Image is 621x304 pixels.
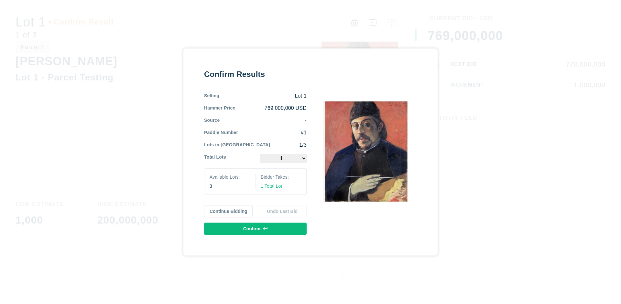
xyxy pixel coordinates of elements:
div: Bidder Takes: [261,174,301,180]
div: Available Lots: [210,174,250,180]
div: - [220,117,307,124]
div: Source [204,117,220,124]
div: #1 [238,129,307,136]
div: 769,000,000 USD [235,105,307,112]
span: 1 Total Lot [261,183,282,189]
div: Confirm Results [204,69,307,79]
div: Selling [204,92,219,100]
div: Lots in [GEOGRAPHIC_DATA] [204,142,270,149]
div: Hammer Price [204,105,235,112]
div: Paddle Number [204,129,238,136]
button: Confirm [204,223,307,235]
button: Continue Bidding [204,205,253,217]
div: Lot 1 [219,92,307,100]
div: 1/3 [270,142,307,149]
div: Total Lots [204,154,226,163]
div: 3 [210,183,250,189]
button: Undo Last Bid [258,205,307,217]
